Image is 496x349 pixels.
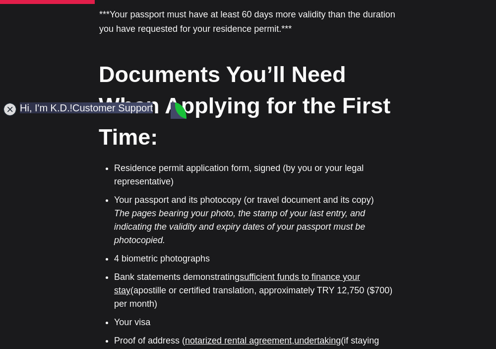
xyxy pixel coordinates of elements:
p: ***Your passport must have at least 60 days more validity than the duration you have requested fo... [99,7,397,36]
a: undertaking [294,336,341,346]
li: Your passport and its photocopy (or travel document and its copy) [114,193,397,247]
li: Bank statements demonstrating (apostille or certified translation, approximately TRY 12,750 ($700... [114,270,397,311]
li: 4 biometric photographs [114,252,397,265]
li: Your visa [114,316,397,329]
h2: Documents You’ll Need When Applying for the First Time: [99,59,396,153]
em: The pages bearing your photo, the stamp of your last entry, and indicating the validity and expir... [114,208,365,245]
a: notarized rental agreement [185,336,292,346]
li: Residence permit application form, signed (by you or your legal representative) [114,162,397,188]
